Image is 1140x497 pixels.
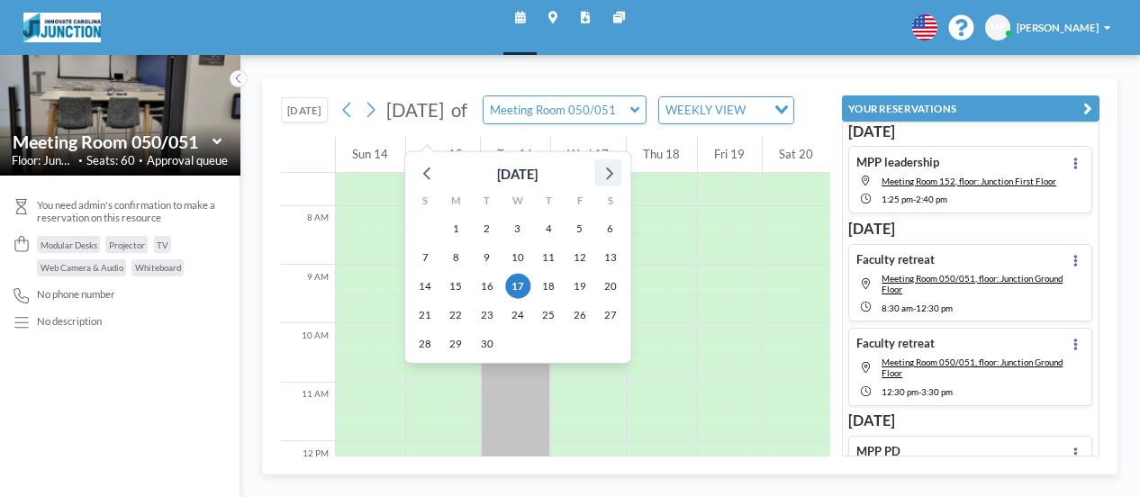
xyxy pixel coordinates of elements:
[281,97,328,122] button: [DATE]
[536,244,561,269] span: Thursday, September 11, 2025
[663,101,749,121] span: WEEKLY VIEW
[135,262,181,273] span: Whiteboard
[564,190,594,213] div: F
[336,137,405,174] div: Sun 14
[913,303,916,313] span: -
[139,156,143,165] span: •
[882,273,1063,294] span: Meeting Room 050/051, floor: Junction Ground Floor
[916,303,953,313] span: 12:30 PM
[536,302,561,327] span: Thursday, September 25, 2025
[848,122,1092,140] h3: [DATE]
[533,190,564,213] div: T
[281,265,335,323] div: 9 AM
[882,386,918,397] span: 12:30 PM
[481,137,550,174] div: Tue 16
[451,99,467,122] span: of
[13,131,213,152] input: Meeting Room 050/051
[567,215,593,240] span: Friday, September 5, 2025
[440,190,471,213] div: M
[882,303,913,313] span: 8:30 AM
[913,194,916,205] span: -
[598,215,623,240] span: Saturday, September 6, 2025
[443,273,468,298] span: Monday, September 15, 2025
[472,190,502,213] div: T
[281,383,335,441] div: 11 AM
[856,252,935,267] h4: Faculty retreat
[443,302,468,327] span: Monday, September 22, 2025
[443,330,468,356] span: Monday, September 29, 2025
[567,273,593,298] span: Friday, September 19, 2025
[86,153,135,167] span: Seats: 60
[848,411,1092,429] h3: [DATE]
[41,262,123,273] span: Web Camera & Audio
[406,137,480,174] div: Mon 15
[475,215,500,240] span: Tuesday, September 2, 2025
[157,239,168,250] span: TV
[916,194,947,205] span: 2:40 PM
[536,215,561,240] span: Thursday, September 4, 2025
[475,330,500,356] span: Tuesday, September 30, 2025
[12,153,75,167] span: Floor: Junction ...
[659,97,794,124] div: Search for option
[882,176,1056,186] span: Meeting Room 152, floor: Junction First Floor
[41,239,97,250] span: Modular Desks
[78,156,83,165] span: •
[505,215,530,240] span: Wednesday, September 3, 2025
[502,190,533,213] div: W
[698,137,762,174] div: Fri 19
[37,199,228,225] span: You need admin's confirmation to make a reservation on this resource
[842,95,1099,121] button: YOUR RESERVATIONS
[595,190,626,213] div: S
[443,244,468,269] span: Monday, September 8, 2025
[505,302,530,327] span: Wednesday, September 24, 2025
[856,155,939,169] h4: MPP leadership
[484,96,630,123] input: Meeting Room 050/051
[882,194,913,205] span: 1:25 PM
[475,273,500,298] span: Tuesday, September 16, 2025
[567,302,593,327] span: Friday, September 26, 2025
[147,153,228,167] span: Approval queue
[475,244,500,269] span: Tuesday, September 9, 2025
[598,244,623,269] span: Saturday, September 13, 2025
[412,244,438,269] span: Sunday, September 7, 2025
[1017,22,1099,33] span: [PERSON_NAME]
[918,386,921,397] span: -
[410,190,440,213] div: S
[412,330,438,356] span: Sunday, September 28, 2025
[281,323,335,382] div: 10 AM
[37,288,115,301] span: No phone number
[856,336,935,350] h4: Faculty retreat
[497,160,538,185] div: [DATE]
[848,220,1092,238] h3: [DATE]
[856,444,900,458] h4: MPP PD
[598,273,623,298] span: Saturday, September 20, 2025
[505,244,530,269] span: Wednesday, September 10, 2025
[990,21,1006,33] span: ME
[281,206,335,265] div: 8 AM
[750,101,764,121] input: Search for option
[505,273,530,298] span: Wednesday, September 17, 2025
[412,273,438,298] span: Sunday, September 14, 2025
[23,13,101,42] img: organization-logo
[551,137,626,174] div: Wed 17
[627,137,697,174] div: Thu 18
[763,137,830,174] div: Sat 20
[109,239,145,250] span: Projector
[281,147,335,205] div: 7 AM
[386,99,444,121] span: [DATE]
[921,386,953,397] span: 3:30 PM
[475,302,500,327] span: Tuesday, September 23, 2025
[598,302,623,327] span: Saturday, September 27, 2025
[37,315,102,328] div: No description
[567,244,593,269] span: Friday, September 12, 2025
[412,302,438,327] span: Sunday, September 21, 2025
[882,357,1063,378] span: Meeting Room 050/051, floor: Junction Ground Floor
[443,215,468,240] span: Monday, September 1, 2025
[536,273,561,298] span: Thursday, September 18, 2025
